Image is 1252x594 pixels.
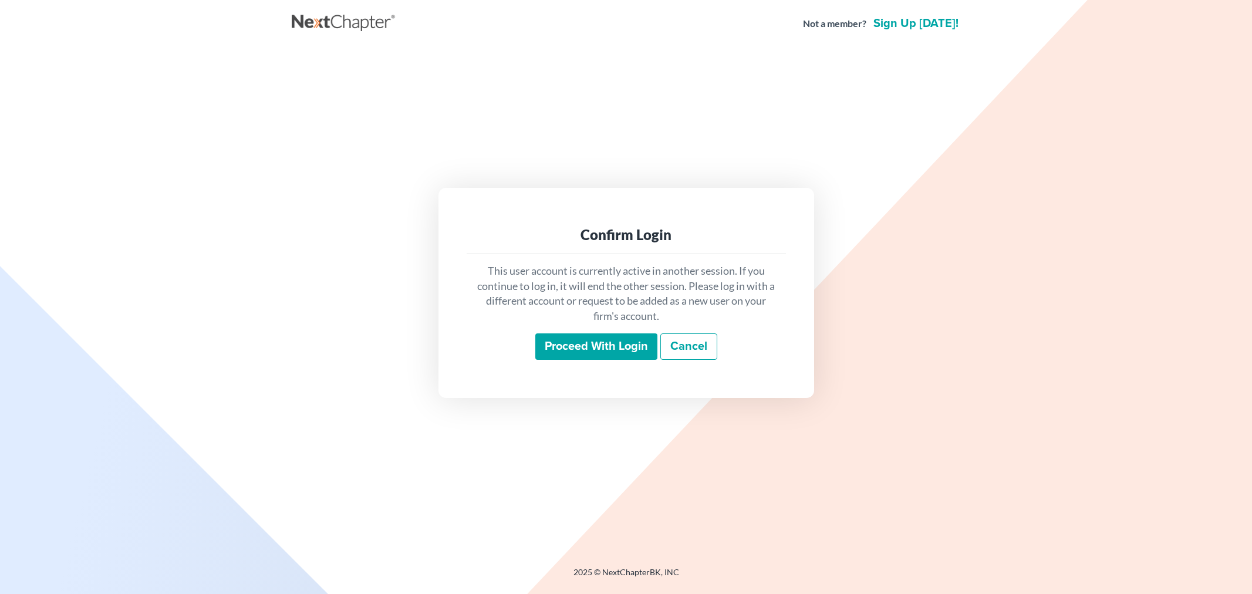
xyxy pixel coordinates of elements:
div: 2025 © NextChapterBK, INC [292,566,961,588]
div: Confirm Login [476,225,777,244]
input: Proceed with login [535,333,657,360]
p: This user account is currently active in another session. If you continue to log in, it will end ... [476,264,777,324]
a: Sign up [DATE]! [871,18,961,29]
strong: Not a member? [803,17,866,31]
a: Cancel [660,333,717,360]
